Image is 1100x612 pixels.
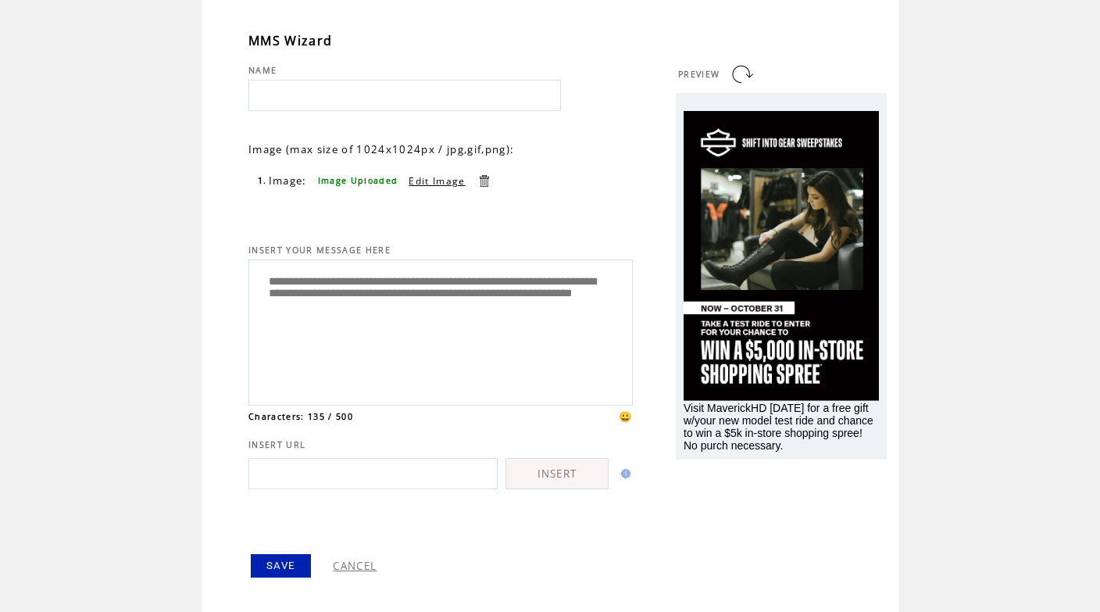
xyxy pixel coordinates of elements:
span: 😀 [619,410,633,424]
span: Image Uploaded [318,175,398,186]
span: Image: [269,174,307,188]
span: 1. [258,175,267,186]
span: Image (max size of 1024x1024px / jpg,gif,png): [248,142,514,156]
span: MMS Wizard [248,32,332,49]
a: Edit Image [409,174,465,188]
span: INSERT URL [248,439,305,450]
span: Visit MaverickHD [DATE] for a free gift w/your new model test ride and chance to win a $5k in-sto... [684,402,873,452]
a: CANCEL [333,559,377,573]
span: INSERT YOUR MESSAGE HERE [248,245,391,256]
span: Characters: 135 / 500 [248,411,353,422]
a: SAVE [251,554,311,578]
span: NAME [248,65,277,76]
img: help.gif [616,469,630,478]
a: Delete this item [477,174,491,188]
span: PREVIEW [678,69,720,80]
a: INSERT [505,458,609,489]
